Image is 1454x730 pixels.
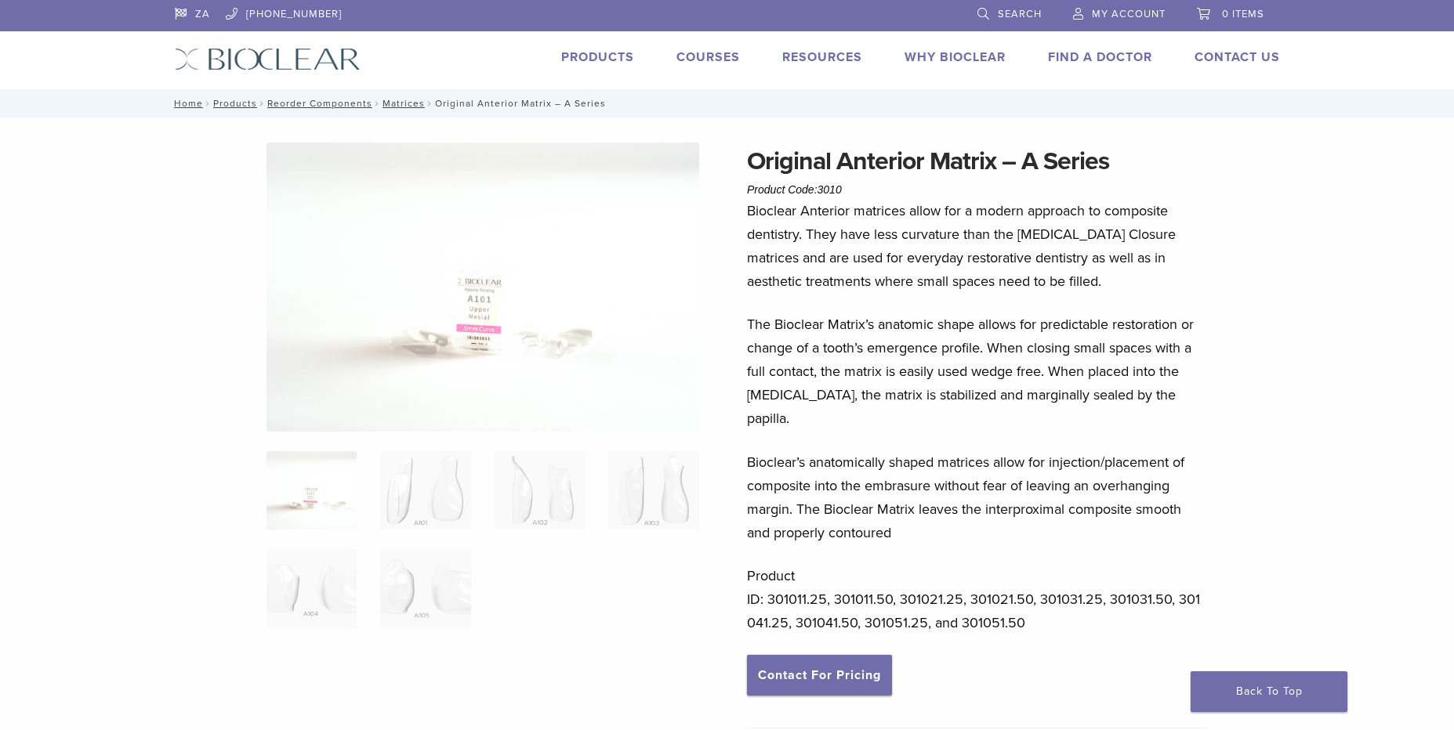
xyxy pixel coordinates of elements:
[380,550,470,628] img: Original Anterior Matrix - A Series - Image 6
[257,99,267,107] span: /
[747,655,892,696] a: Contact For Pricing
[676,49,740,65] a: Courses
[818,183,842,196] span: 3010
[747,313,1208,430] p: The Bioclear Matrix’s anatomic shape allows for predictable restoration or change of a tooth’s em...
[267,98,372,109] a: Reorder Components
[267,451,357,529] img: Anterior-Original-A-Series-Matrices-324x324.jpg
[267,550,357,628] img: Original Anterior Matrix - A Series - Image 5
[608,451,698,529] img: Original Anterior Matrix - A Series - Image 4
[213,98,257,109] a: Products
[372,99,383,107] span: /
[163,89,1292,117] nav: Original Anterior Matrix – A Series
[1195,49,1280,65] a: Contact Us
[747,450,1208,544] p: Bioclear’s anatomically shaped matrices allow for injection/placement of composite into the embra...
[998,8,1042,20] span: Search
[782,49,862,65] a: Resources
[425,99,435,107] span: /
[203,99,213,107] span: /
[1092,8,1166,20] span: My Account
[747,183,842,196] span: Product Code:
[905,49,1006,65] a: Why Bioclear
[1048,49,1152,65] a: Find A Doctor
[495,451,585,529] img: Original Anterior Matrix - A Series - Image 3
[267,143,699,432] img: Anterior Original A Series Matrices
[380,451,470,529] img: Original Anterior Matrix - A Series - Image 2
[747,199,1208,293] p: Bioclear Anterior matrices allow for a modern approach to composite dentistry. They have less cur...
[169,98,203,109] a: Home
[747,564,1208,634] p: Product ID: 301011.25, 301011.50, 301021.25, 301021.50, 301031.25, 301031.50, 301041.25, 301041.5...
[747,143,1208,180] h1: Original Anterior Matrix – A Series
[1191,671,1347,712] a: Back To Top
[1222,8,1264,20] span: 0 items
[561,49,634,65] a: Products
[383,98,425,109] a: Matrices
[175,48,361,70] img: Bioclear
